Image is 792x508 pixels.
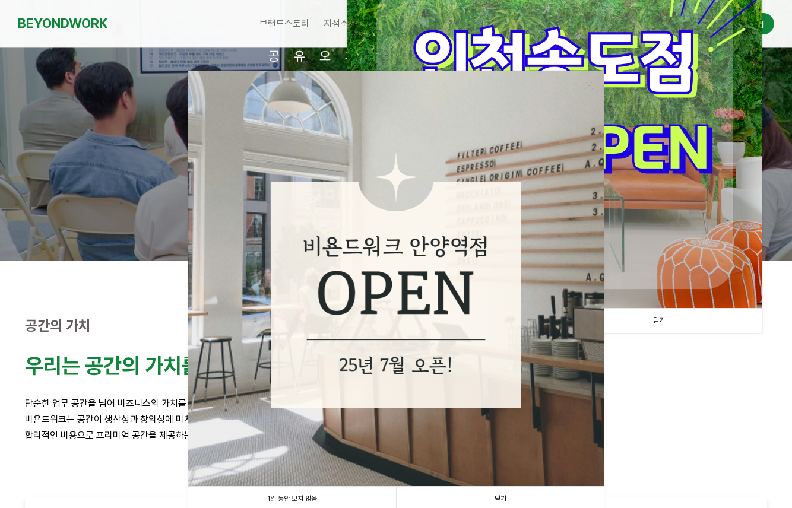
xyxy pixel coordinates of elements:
[555,309,762,333] a: 닫기
[188,71,604,486] img: d60f0a935bdb8.png
[18,12,107,34] a: BEYONDWORK
[25,353,284,379] strong: 우리는 공간의 가치를 높입니다.
[25,427,767,443] p: 합리적인 비용으로 프리미엄 공간을 제공하는 것이 비욘드워크의 철학입니다.
[324,18,357,29] span: 지점소개
[252,9,316,39] a: 브랜드스토리
[259,18,309,29] span: 브랜드스토리
[25,411,767,427] p: 비욘드워크는 공간이 생산성과 창의성에 미치는 영향을 잘 알고 있습니다.
[316,9,364,39] a: 지점소개
[25,317,91,334] strong: 공간의 가치
[25,395,767,411] p: 단순한 업무 공간을 넘어 비즈니스의 가치를 높이는 영감의 공간을 만듭니다.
